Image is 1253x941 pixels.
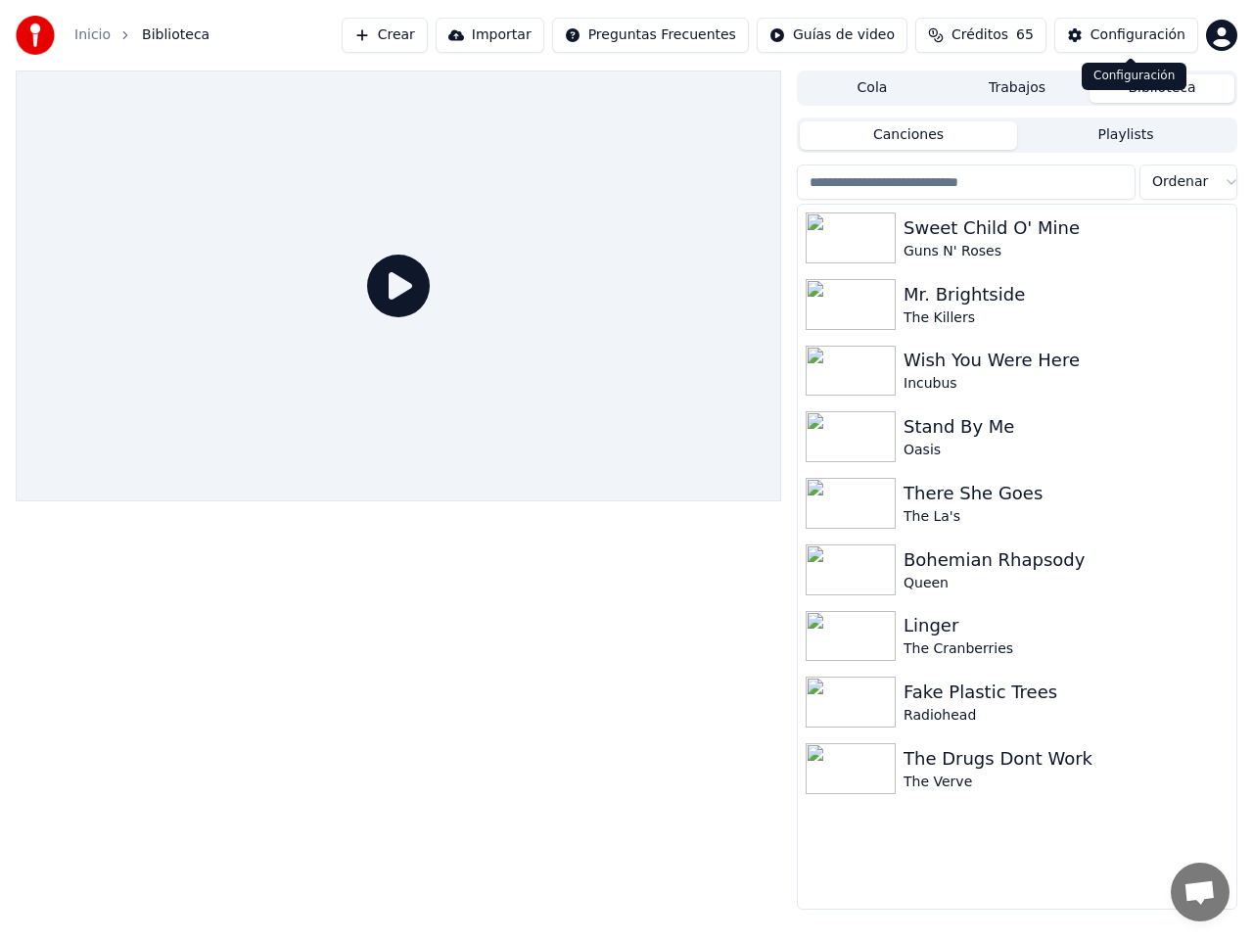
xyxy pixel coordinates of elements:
div: The Verve [904,773,1229,792]
button: Importar [436,18,544,53]
div: Incubus [904,374,1229,394]
button: Guías de video [757,18,907,53]
div: The Cranberries [904,639,1229,659]
span: Créditos [951,25,1008,45]
nav: breadcrumb [74,25,209,45]
span: 65 [1016,25,1034,45]
span: Biblioteca [142,25,209,45]
div: Guns N' Roses [904,242,1229,261]
div: The Killers [904,308,1229,328]
button: Preguntas Frecuentes [552,18,749,53]
button: Crear [342,18,428,53]
img: youka [16,16,55,55]
div: The Drugs Dont Work [904,745,1229,773]
div: Wish You Were Here [904,347,1229,374]
button: Trabajos [945,74,1090,103]
div: Radiohead [904,706,1229,726]
button: Playlists [1017,121,1234,150]
button: Canciones [800,121,1017,150]
a: Inicio [74,25,111,45]
div: Chat abierto [1171,863,1230,921]
button: Configuración [1054,18,1198,53]
div: There She Goes [904,480,1229,507]
span: Ordenar [1152,172,1208,192]
button: Cola [800,74,945,103]
div: The La's [904,507,1229,527]
div: Fake Plastic Trees [904,679,1229,706]
div: Bohemian Rhapsody [904,546,1229,574]
div: Configuración [1082,63,1186,90]
div: Stand By Me [904,413,1229,441]
div: Mr. Brightside [904,281,1229,308]
div: Configuración [1091,25,1185,45]
div: Oasis [904,441,1229,460]
div: Linger [904,612,1229,639]
div: Queen [904,574,1229,593]
div: Sweet Child O' Mine [904,214,1229,242]
button: Créditos65 [915,18,1046,53]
